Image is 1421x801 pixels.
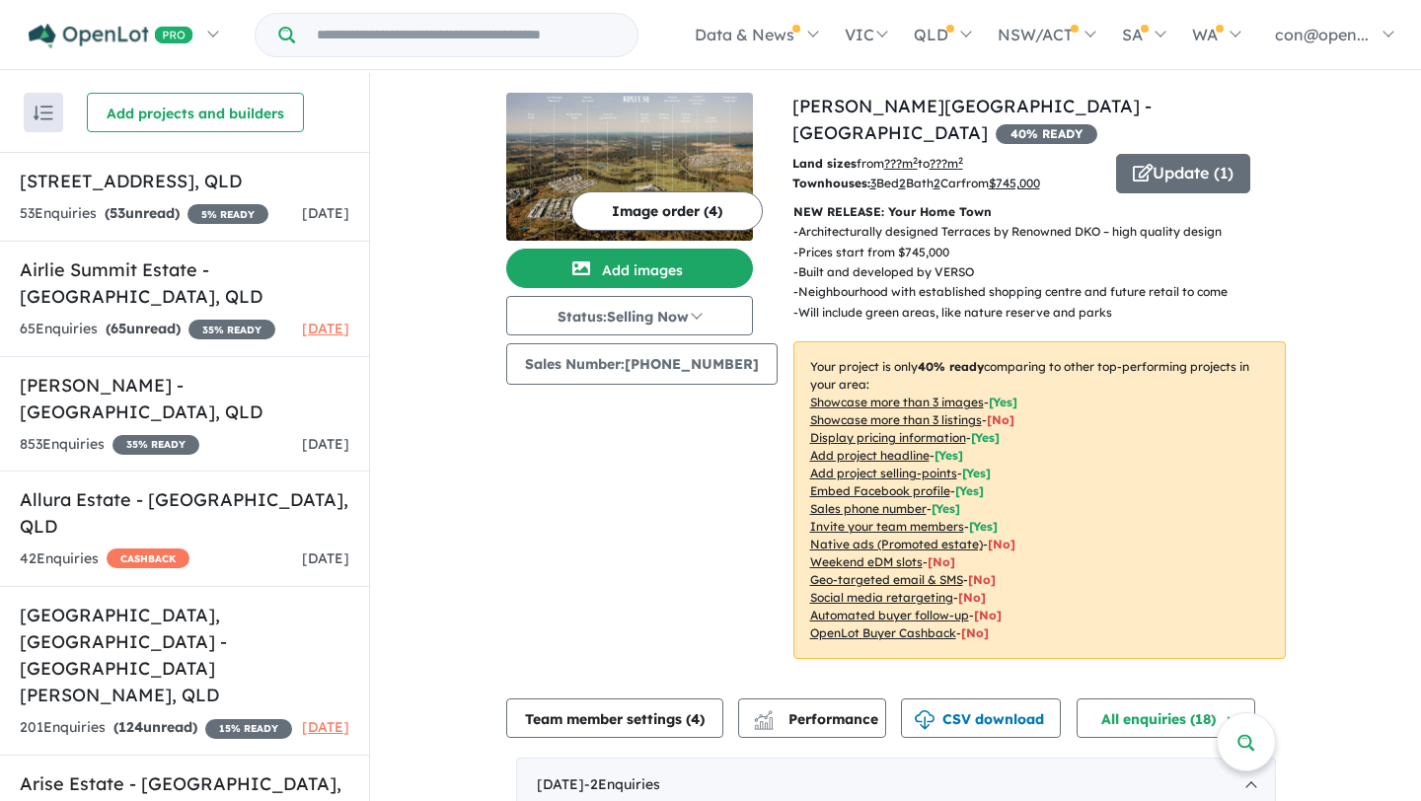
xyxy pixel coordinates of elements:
[792,95,1152,144] a: [PERSON_NAME][GEOGRAPHIC_DATA] - [GEOGRAPHIC_DATA]
[974,608,1002,622] span: [No]
[810,608,969,622] u: Automated buyer follow-up
[20,547,189,571] div: 42 Enquir ies
[793,341,1286,659] p: Your project is only comparing to other top-performing projects in your area: - - - - - - - - - -...
[989,176,1040,190] u: $ 745,000
[110,204,125,222] span: 53
[810,572,963,587] u: Geo-targeted email & SMS
[958,590,986,605] span: [No]
[1116,154,1250,193] button: Update (1)
[969,519,998,534] span: [ Yes ]
[810,519,964,534] u: Invite your team members
[810,590,953,605] u: Social media retargeting
[899,176,906,190] u: 2
[913,155,918,166] sup: 2
[20,256,349,310] h5: Airlie Summit Estate - [GEOGRAPHIC_DATA] , QLD
[1275,25,1369,44] span: con@open...
[810,466,957,480] u: Add project selling-points
[20,202,268,226] div: 53 Enquir ies
[810,412,982,427] u: Showcase more than 3 listings
[935,448,963,463] span: [ Yes ]
[302,320,349,337] span: [DATE]
[793,282,1243,302] p: - Neighbourhood with established shopping centre and future retail to come
[738,698,886,738] button: Performance
[111,320,126,337] span: 65
[299,14,634,56] input: Try estate name, suburb, builder or developer
[810,448,930,463] u: Add project headline
[20,716,292,740] div: 201 Enquir ies
[29,24,193,48] img: Openlot PRO Logo White
[20,486,349,540] h5: Allura Estate - [GEOGRAPHIC_DATA] , QLD
[20,168,349,194] h5: [STREET_ADDRESS] , QLD
[870,176,876,190] u: 3
[884,156,918,171] u: ??? m
[302,204,349,222] span: [DATE]
[792,174,1101,193] p: Bed Bath Car from
[506,343,778,385] button: Sales Number:[PHONE_NUMBER]
[918,359,984,374] b: 40 % ready
[691,710,700,728] span: 4
[792,176,870,190] b: Townhouses:
[793,202,1286,222] p: NEW RELEASE: Your Home Town
[302,718,349,736] span: [DATE]
[962,466,991,480] span: [ Yes ]
[810,501,927,516] u: Sales phone number
[506,698,723,738] button: Team member settings (4)
[915,710,935,730] img: download icon
[810,537,983,551] u: Native ads (Promoted estate)
[112,435,199,455] span: 35 % READY
[757,710,878,728] span: Performance
[810,430,966,445] u: Display pricing information
[810,625,956,640] u: OpenLot Buyer Cashback
[571,191,763,231] button: Image order (4)
[113,718,197,736] strong: ( unread)
[928,554,955,569] span: [No]
[20,433,199,457] div: 853 Enquir ies
[107,548,189,568] span: CASHBACK
[810,395,984,409] u: Showcase more than 3 images
[793,303,1243,323] p: - Will include green areas, like nature reserve and parks
[584,775,660,793] span: - 2 Enquir ies
[188,320,275,339] span: 35 % READY
[20,602,349,708] h5: [GEOGRAPHIC_DATA], [GEOGRAPHIC_DATA] - [GEOGRAPHIC_DATA][PERSON_NAME] , QLD
[934,176,940,190] u: 2
[20,372,349,425] h5: [PERSON_NAME] - [GEOGRAPHIC_DATA] , QLD
[987,412,1014,427] span: [ No ]
[932,501,960,516] span: [ Yes ]
[302,435,349,453] span: [DATE]
[988,537,1015,551] span: [No]
[87,93,304,132] button: Add projects and builders
[506,93,753,241] img: Ripley Square Estate - Ripley
[754,710,772,721] img: line-chart.svg
[187,204,268,224] span: 5 % READY
[961,625,989,640] span: [No]
[20,318,275,341] div: 65 Enquir ies
[930,156,963,171] u: ???m
[968,572,996,587] span: [No]
[1077,698,1255,738] button: All enquiries (18)
[105,204,180,222] strong: ( unread)
[810,554,923,569] u: Weekend eDM slots
[996,124,1097,144] span: 40 % READY
[302,549,349,567] span: [DATE]
[989,395,1017,409] span: [ Yes ]
[793,222,1243,242] p: - Architecturally designed Terraces by Renowned DKO – high quality design
[754,717,774,730] img: bar-chart.svg
[901,698,1061,738] button: CSV download
[793,262,1243,282] p: - Built and developed by VERSO
[810,483,950,498] u: Embed Facebook profile
[205,719,292,739] span: 15 % READY
[958,155,963,166] sup: 2
[792,156,857,171] b: Land sizes
[506,296,753,335] button: Status:Selling Now
[118,718,143,736] span: 124
[793,243,1243,262] p: - Prices start from $745,000
[106,320,181,337] strong: ( unread)
[918,156,963,171] span: to
[955,483,984,498] span: [ Yes ]
[971,430,1000,445] span: [ Yes ]
[34,106,53,120] img: sort.svg
[792,154,1101,174] p: from
[506,249,753,288] button: Add images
